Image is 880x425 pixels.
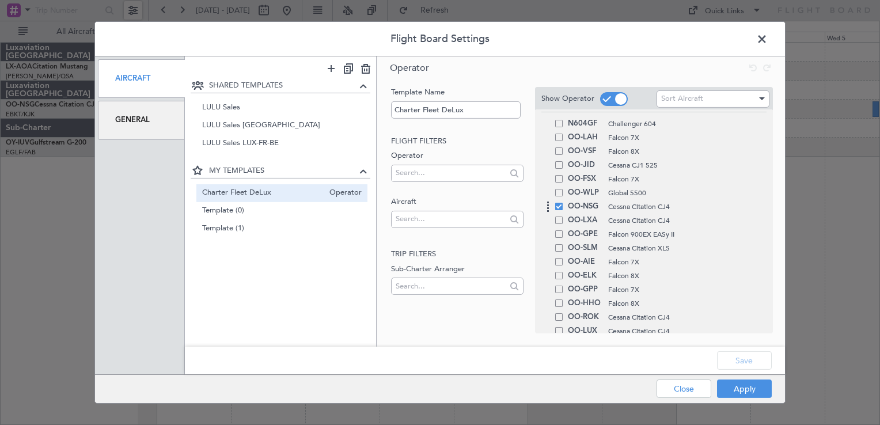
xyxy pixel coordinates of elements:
[568,214,602,227] span: OO-LXA
[568,255,602,269] span: OO-AIE
[95,22,785,56] header: Flight Board Settings
[391,150,523,162] label: Operator
[568,227,602,241] span: OO-GPE
[390,62,429,74] span: Operator
[202,187,324,199] span: Charter Fleet DeLux
[396,278,506,295] input: Search...
[608,271,767,281] span: Falcon 8X
[568,131,602,145] span: OO-LAH
[608,119,767,129] span: Challenger 604
[568,200,602,214] span: OO-NSG
[608,326,767,336] span: Cessna Citation CJ4
[608,284,767,295] span: Falcon 7X
[608,146,767,157] span: Falcon 8X
[568,158,602,172] span: OO-JID
[202,138,362,150] span: LULU Sales LUX-FR-BE
[568,117,602,131] span: N604GF
[608,160,767,170] span: Cessna CJ1 525
[608,298,767,309] span: Falcon 8X
[717,380,772,398] button: Apply
[98,59,185,98] div: Aircraft
[608,132,767,143] span: Falcon 7X
[98,101,185,139] div: General
[568,283,602,297] span: OO-GPP
[568,241,602,255] span: OO-SLM
[661,93,703,104] span: Sort Aircraft
[568,269,602,283] span: OO-ELK
[608,188,767,198] span: Global 5500
[391,263,523,275] label: Sub-Charter Arranger
[608,202,767,212] span: Cessna Citation CJ4
[608,174,767,184] span: Falcon 7X
[209,80,357,92] span: SHARED TEMPLATES
[391,196,523,208] label: Aircraft
[608,229,767,240] span: Falcon 900EX EASy II
[568,145,602,158] span: OO-VSF
[202,120,362,132] span: LULU Sales [GEOGRAPHIC_DATA]
[568,172,602,186] span: OO-FSX
[209,165,357,177] span: MY TEMPLATES
[608,257,767,267] span: Falcon 7X
[568,310,602,324] span: OO-ROK
[396,164,506,181] input: Search...
[608,243,767,253] span: Cessna Citation XLS
[324,187,362,199] span: Operator
[657,380,711,398] button: Close
[202,204,362,217] span: Template (0)
[202,222,362,234] span: Template (1)
[568,324,602,338] span: OO-LUX
[608,215,767,226] span: Cessna Citation CJ4
[568,186,602,200] span: OO-WLP
[391,87,523,98] label: Template Name
[396,210,506,227] input: Search...
[202,102,362,114] span: LULU Sales
[541,93,594,105] label: Show Operator
[608,312,767,322] span: Cessna Citation CJ4
[391,135,523,147] h2: Flight filters
[568,297,602,310] span: OO-HHO
[391,249,523,260] h2: Trip filters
